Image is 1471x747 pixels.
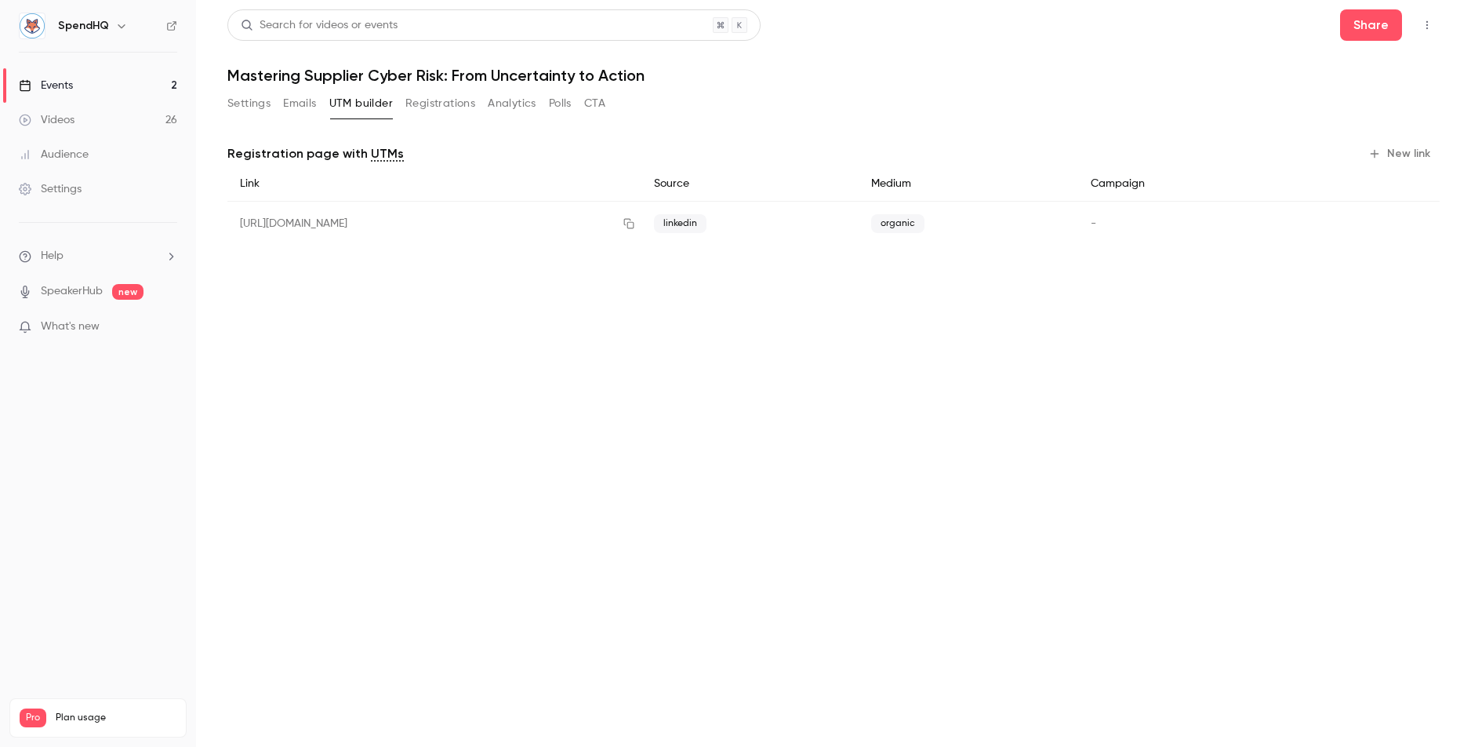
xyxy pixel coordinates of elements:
[241,17,398,34] div: Search for videos or events
[405,91,475,116] button: Registrations
[41,283,103,300] a: SpeakerHub
[1091,218,1096,229] span: -
[19,147,89,162] div: Audience
[19,78,73,93] div: Events
[654,214,706,233] span: linkedin
[859,166,1078,202] div: Medium
[1078,166,1299,202] div: Campaign
[41,248,64,264] span: Help
[19,112,74,128] div: Videos
[488,91,536,116] button: Analytics
[227,144,404,163] p: Registration page with
[20,709,46,727] span: Pro
[19,248,177,264] li: help-dropdown-opener
[641,166,859,202] div: Source
[41,319,100,335] span: What's new
[19,181,82,197] div: Settings
[227,66,1440,85] h1: Mastering Supplier Cyber Risk: From Uncertainty to Action
[112,284,143,300] span: new
[1362,141,1440,166] button: New link
[56,712,176,724] span: Plan usage
[227,202,641,246] div: [URL][DOMAIN_NAME]
[58,18,109,34] h6: SpendHQ
[227,166,641,202] div: Link
[329,91,393,116] button: UTM builder
[227,91,271,116] button: Settings
[584,91,605,116] button: CTA
[871,214,924,233] span: organic
[20,13,45,38] img: SpendHQ
[371,144,404,163] a: UTMs
[283,91,316,116] button: Emails
[549,91,572,116] button: Polls
[1340,9,1402,41] button: Share
[158,320,177,334] iframe: Noticeable Trigger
